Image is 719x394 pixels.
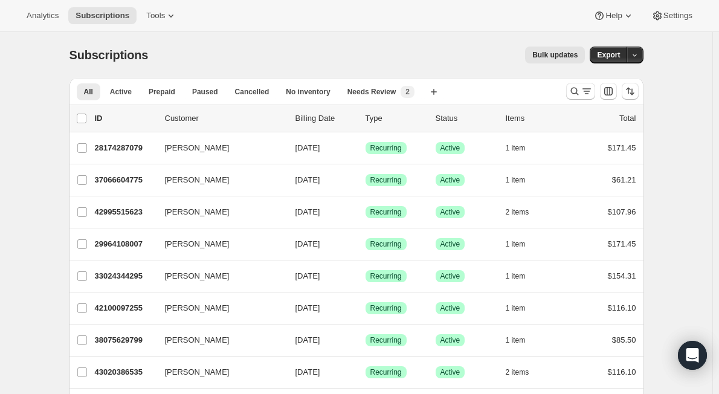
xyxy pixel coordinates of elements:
span: Recurring [370,239,402,249]
button: 1 item [506,236,539,253]
button: 1 item [506,140,539,157]
button: [PERSON_NAME] [158,331,279,350]
span: [DATE] [295,175,320,184]
button: Subscriptions [68,7,137,24]
span: [PERSON_NAME] [165,302,230,314]
button: Analytics [19,7,66,24]
span: $107.96 [608,207,636,216]
span: [DATE] [295,239,320,248]
button: Sort the results [622,83,639,100]
div: 42995515623[PERSON_NAME][DATE]SuccessRecurringSuccessActive2 items$107.96 [95,204,636,221]
p: 37066604775 [95,174,155,186]
span: [DATE] [295,303,320,312]
span: [DATE] [295,143,320,152]
button: Customize table column order and visibility [600,83,617,100]
span: Export [597,50,620,60]
span: $154.31 [608,271,636,280]
span: $61.21 [612,175,636,184]
button: [PERSON_NAME] [158,138,279,158]
p: 28174287079 [95,142,155,154]
button: [PERSON_NAME] [158,266,279,286]
span: $171.45 [608,239,636,248]
p: ID [95,112,155,124]
div: Type [366,112,426,124]
span: Cancelled [235,87,269,97]
span: Active [110,87,132,97]
p: Total [619,112,636,124]
span: Recurring [370,335,402,345]
span: Active [440,175,460,185]
span: Bulk updates [532,50,578,60]
span: All [84,87,93,97]
p: 42100097255 [95,302,155,314]
button: Export [590,47,627,63]
span: [DATE] [295,335,320,344]
span: [PERSON_NAME] [165,206,230,218]
button: Tools [139,7,184,24]
span: Subscriptions [69,48,149,62]
span: Analytics [27,11,59,21]
span: 1 item [506,271,526,281]
button: [PERSON_NAME] [158,202,279,222]
span: [PERSON_NAME] [165,174,230,186]
span: Active [440,367,460,377]
span: Prepaid [149,87,175,97]
span: 2 [405,87,410,97]
span: Recurring [370,271,402,281]
span: Needs Review [347,87,396,97]
div: 37066604775[PERSON_NAME][DATE]SuccessRecurringSuccessActive1 item$61.21 [95,172,636,189]
div: 28174287079[PERSON_NAME][DATE]SuccessRecurringSuccessActive1 item$171.45 [95,140,636,157]
span: [PERSON_NAME] [165,238,230,250]
button: Help [586,7,641,24]
span: $116.10 [608,303,636,312]
button: Search and filter results [566,83,595,100]
p: Customer [165,112,286,124]
span: Recurring [370,303,402,313]
div: Open Intercom Messenger [678,341,707,370]
span: Active [440,207,460,217]
button: [PERSON_NAME] [158,234,279,254]
button: 1 item [506,268,539,285]
button: [PERSON_NAME] [158,363,279,382]
button: Create new view [424,83,443,100]
button: Bulk updates [525,47,585,63]
span: Help [605,11,622,21]
span: [PERSON_NAME] [165,366,230,378]
span: Recurring [370,367,402,377]
span: 2 items [506,367,529,377]
span: 1 item [506,143,526,153]
button: 2 items [506,364,543,381]
div: 29964108007[PERSON_NAME][DATE]SuccessRecurringSuccessActive1 item$171.45 [95,236,636,253]
button: 2 items [506,204,543,221]
div: 38075629799[PERSON_NAME][DATE]SuccessRecurringSuccessActive1 item$85.50 [95,332,636,349]
div: 43020386535[PERSON_NAME][DATE]SuccessRecurringSuccessActive2 items$116.10 [95,364,636,381]
span: Tools [146,11,165,21]
span: Active [440,303,460,313]
span: [DATE] [295,271,320,280]
button: 1 item [506,332,539,349]
span: [PERSON_NAME] [165,270,230,282]
span: $85.50 [612,335,636,344]
p: 42995515623 [95,206,155,218]
span: Settings [663,11,692,21]
p: 33024344295 [95,270,155,282]
p: Status [436,112,496,124]
span: [DATE] [295,207,320,216]
button: [PERSON_NAME] [158,170,279,190]
p: 38075629799 [95,334,155,346]
span: Recurring [370,207,402,217]
p: Billing Date [295,112,356,124]
div: Items [506,112,566,124]
div: 42100097255[PERSON_NAME][DATE]SuccessRecurringSuccessActive1 item$116.10 [95,300,636,317]
div: IDCustomerBilling DateTypeStatusItemsTotal [95,112,636,124]
span: 1 item [506,335,526,345]
span: 1 item [506,303,526,313]
span: [DATE] [295,367,320,376]
div: 33024344295[PERSON_NAME][DATE]SuccessRecurringSuccessActive1 item$154.31 [95,268,636,285]
span: $116.10 [608,367,636,376]
span: $171.45 [608,143,636,152]
button: Settings [644,7,700,24]
span: [PERSON_NAME] [165,142,230,154]
span: No inventory [286,87,330,97]
span: Active [440,271,460,281]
